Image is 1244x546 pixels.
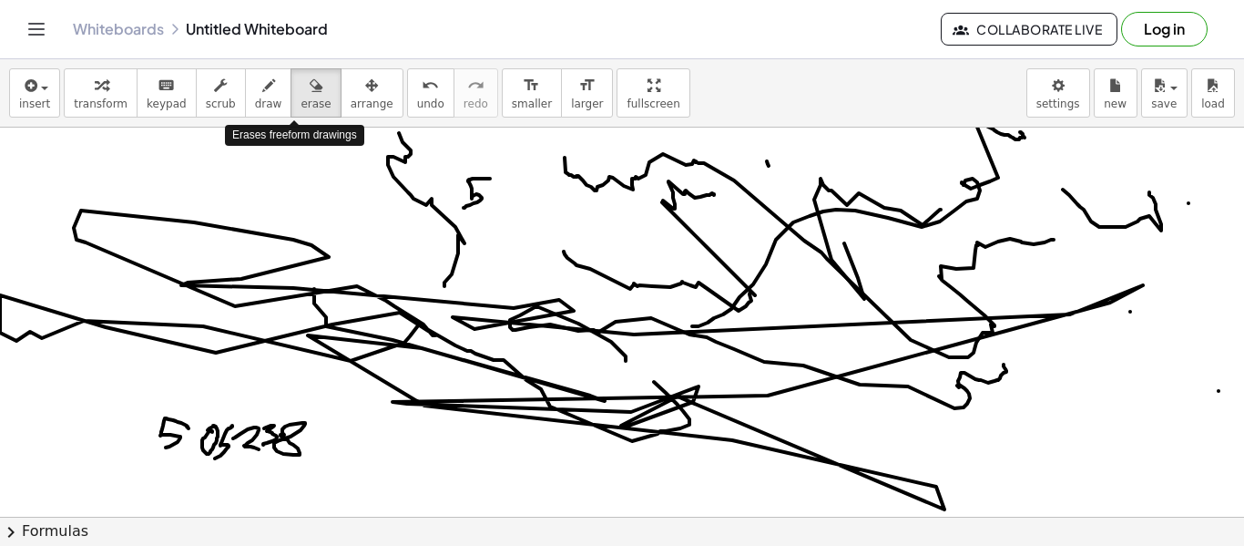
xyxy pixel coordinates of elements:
span: draw [255,98,282,110]
span: undo [417,98,444,110]
a: Whiteboards [73,20,164,38]
button: Log in [1121,12,1208,46]
span: new [1104,98,1127,110]
button: new [1094,68,1137,118]
span: smaller [512,98,552,110]
span: scrub [206,98,236,110]
i: keyboard [158,75,175,97]
button: fullscreen [617,68,689,118]
span: transform [74,98,127,110]
button: keyboardkeypad [137,68,197,118]
button: format_sizesmaller [502,68,562,118]
button: save [1141,68,1188,118]
button: transform [64,68,138,118]
button: insert [9,68,60,118]
button: erase [291,68,341,118]
button: scrub [196,68,246,118]
span: larger [571,98,603,110]
span: load [1201,98,1225,110]
button: undoundo [407,68,454,118]
span: fullscreen [627,98,679,110]
span: insert [19,98,50,110]
i: format_size [523,75,540,97]
i: redo [467,75,484,97]
button: Toggle navigation [22,15,51,44]
i: format_size [578,75,596,97]
button: redoredo [454,68,498,118]
button: load [1191,68,1235,118]
span: erase [301,98,331,110]
span: arrange [351,98,393,110]
button: settings [1026,68,1090,118]
span: save [1151,98,1177,110]
span: keypad [147,98,187,110]
button: Collaborate Live [941,13,1117,46]
button: arrange [341,68,403,118]
button: format_sizelarger [561,68,613,118]
span: redo [464,98,488,110]
i: undo [422,75,439,97]
div: Erases freeform drawings [225,125,364,146]
span: settings [1036,98,1080,110]
span: Collaborate Live [956,21,1102,37]
button: draw [245,68,292,118]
